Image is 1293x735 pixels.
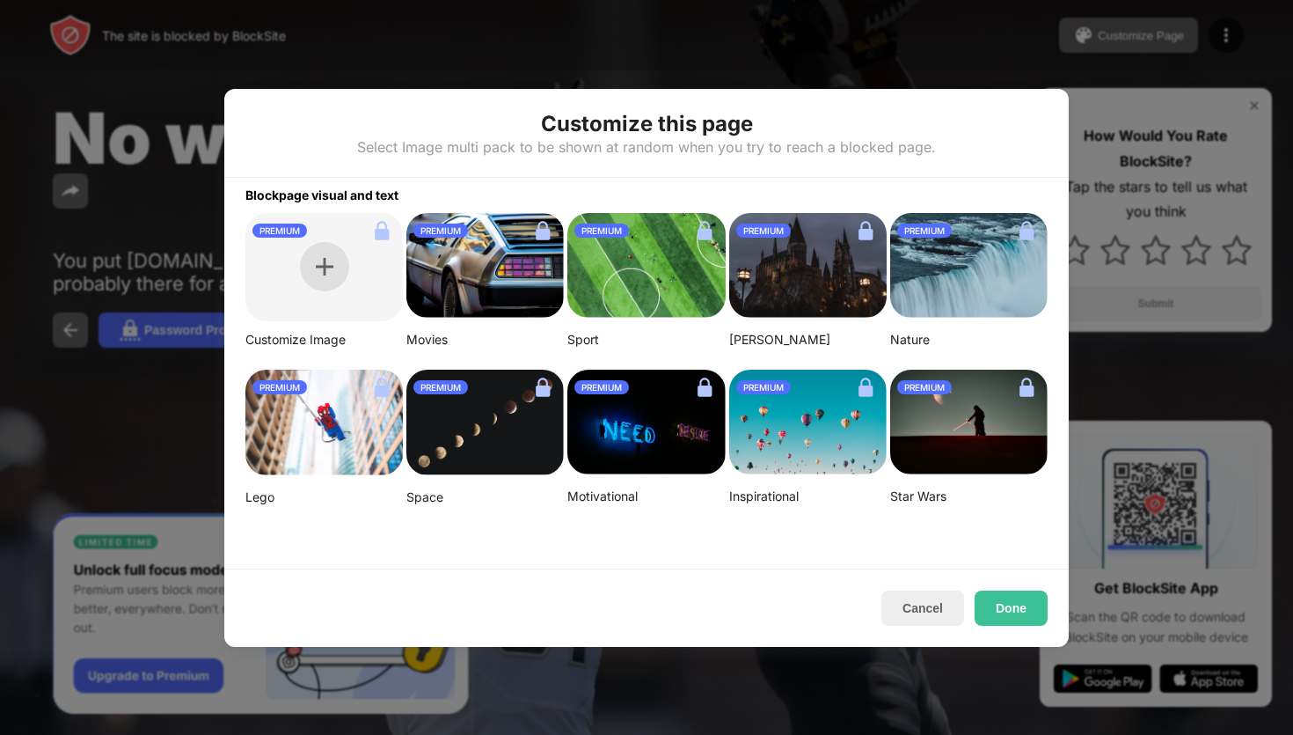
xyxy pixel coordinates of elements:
[252,224,307,238] div: PREMIUM
[357,138,936,156] div: Select Image multi pack to be shown at random when you try to reach a blocked page.
[567,213,725,319] img: jeff-wang-p2y4T4bFws4-unsplash-small.png
[736,224,791,238] div: PREMIUM
[368,217,396,245] img: lock.svg
[252,380,307,394] div: PREMIUM
[529,373,557,401] img: lock.svg
[529,217,557,245] img: lock.svg
[1012,217,1041,245] img: lock.svg
[1012,373,1041,401] img: lock.svg
[406,489,564,505] div: Space
[881,591,964,626] button: Cancel
[368,373,396,401] img: lock.svg
[541,110,753,138] div: Customize this page
[413,380,468,394] div: PREMIUM
[413,224,468,238] div: PREMIUM
[406,213,564,319] img: image-26.png
[890,332,1048,348] div: Nature
[690,217,719,245] img: lock.svg
[245,489,403,505] div: Lego
[729,370,887,475] img: ian-dooley-DuBNA1QMpPA-unsplash-small.png
[245,370,403,475] img: mehdi-messrro-gIpJwuHVwt0-unsplash-small.png
[729,332,887,348] div: [PERSON_NAME]
[406,332,564,348] div: Movies
[736,380,791,394] div: PREMIUM
[851,217,880,245] img: lock.svg
[729,489,887,504] div: Inspirational
[574,224,629,238] div: PREMIUM
[567,332,725,348] div: Sport
[567,489,725,504] div: Motivational
[574,380,629,394] div: PREMIUM
[316,258,333,276] img: plus.svg
[567,370,725,475] img: alexis-fauvet-qfWf9Muwp-c-unsplash-small.png
[897,224,952,238] div: PREMIUM
[729,213,887,319] img: aditya-vyas-5qUJfO4NU4o-unsplash-small.png
[406,370,564,476] img: linda-xu-KsomZsgjLSA-unsplash.png
[890,213,1048,319] img: aditya-chinchure-LtHTe32r_nA-unsplash.png
[224,178,1069,202] div: Blockpage visual and text
[890,370,1048,475] img: image-22-small.png
[245,332,403,348] div: Customize Image
[690,373,719,401] img: lock.svg
[897,380,952,394] div: PREMIUM
[890,489,1048,504] div: Star Wars
[975,591,1048,626] button: Done
[851,373,880,401] img: lock.svg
